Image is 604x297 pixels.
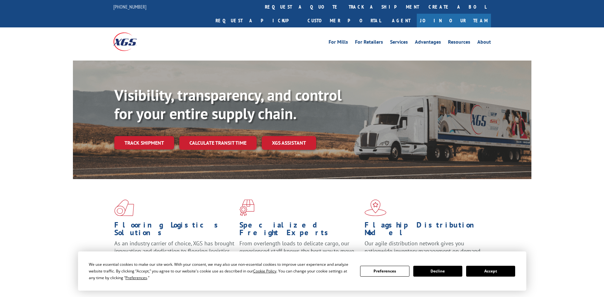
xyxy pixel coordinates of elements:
h1: Flagship Distribution Model [365,221,485,240]
img: xgs-icon-focused-on-flooring-red [239,199,254,216]
a: For Mills [329,40,348,47]
button: Preferences [360,266,409,277]
a: For Retailers [355,40,383,47]
a: Request a pickup [211,14,303,27]
button: Accept [466,266,515,277]
a: Resources [448,40,470,47]
a: Join Our Team [417,14,491,27]
span: Our agile distribution network gives you nationwide inventory management on demand. [365,240,482,255]
b: Visibility, transparency, and control for your entire supply chain. [114,85,342,123]
h1: Specialized Freight Experts [239,221,360,240]
span: Preferences [125,275,147,280]
img: xgs-icon-flagship-distribution-model-red [365,199,387,216]
a: Services [390,40,408,47]
a: Track shipment [114,136,174,149]
a: Advantages [415,40,441,47]
span: Cookie Policy [253,268,276,274]
button: Decline [413,266,462,277]
div: Cookie Consent Prompt [78,251,526,291]
span: As an industry carrier of choice, XGS has brought innovation and dedication to flooring logistics... [114,240,234,262]
p: From overlength loads to delicate cargo, our experienced staff knows the best way to move your fr... [239,240,360,268]
a: Calculate transit time [179,136,257,150]
a: About [477,40,491,47]
img: xgs-icon-total-supply-chain-intelligence-red [114,199,134,216]
h1: Flooring Logistics Solutions [114,221,235,240]
a: Agent [386,14,417,27]
a: XGS ASSISTANT [262,136,316,150]
a: [PHONE_NUMBER] [113,4,146,10]
a: Customer Portal [303,14,386,27]
div: We use essential cookies to make our site work. With your consent, we may also use non-essential ... [89,261,352,281]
